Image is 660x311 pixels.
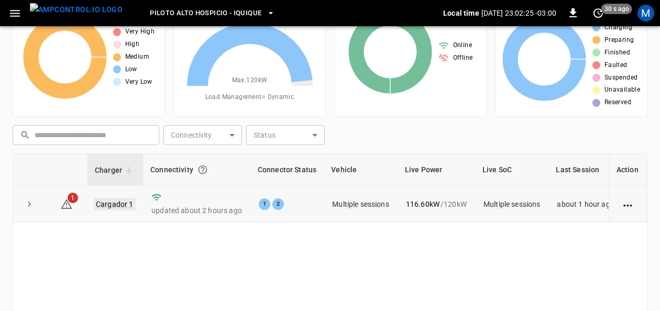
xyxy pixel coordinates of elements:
[150,160,243,179] div: Connectivity
[205,92,294,103] span: Load Management = Dynamic
[232,75,268,86] span: Max. 120 kW
[125,77,152,87] span: Very Low
[406,199,439,209] p: 116.60 kW
[475,154,549,186] th: Live SoC
[68,193,78,203] span: 1
[622,199,635,209] div: action cell options
[604,35,634,46] span: Preparing
[30,3,123,16] img: ampcontrol.io logo
[95,164,136,176] span: Charger
[125,64,137,75] span: Low
[324,154,398,186] th: Vehicle
[259,198,270,210] div: 1
[475,186,549,223] td: Multiple sessions
[60,199,73,207] a: 1
[125,27,155,37] span: Very High
[548,186,622,223] td: about 1 hour ago
[94,198,136,210] a: Cargador 1
[604,97,631,108] span: Reserved
[453,53,473,63] span: Offline
[125,39,140,50] span: High
[604,48,630,58] span: Finished
[637,5,654,21] div: profile-icon
[406,199,467,209] div: / 120 kW
[398,154,475,186] th: Live Power
[151,205,242,216] p: updated about 2 hours ago
[193,160,212,179] button: Connection between the charger and our software.
[604,85,640,95] span: Unavailable
[601,4,632,14] span: 30 s ago
[146,3,279,24] button: Piloto Alto Hospicio - Iquique
[604,73,638,83] span: Suspended
[590,5,607,21] button: set refresh interval
[443,8,479,18] p: Local time
[481,8,556,18] p: [DATE] 23:02:25 -03:00
[125,52,149,62] span: Medium
[609,154,647,186] th: Action
[324,186,398,223] td: Multiple sessions
[250,154,324,186] th: Connector Status
[453,40,472,51] span: Online
[604,60,628,71] span: Faulted
[272,198,284,210] div: 2
[604,23,632,33] span: Charging
[150,7,261,19] span: Piloto Alto Hospicio - Iquique
[21,196,37,212] button: expand row
[548,154,622,186] th: Last Session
